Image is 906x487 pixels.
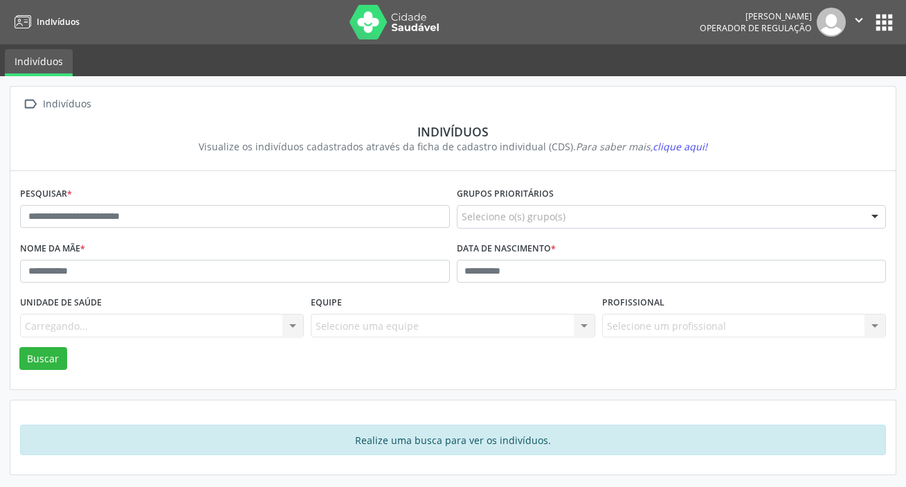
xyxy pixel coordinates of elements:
span: Operador de regulação [700,22,812,34]
i:  [851,12,867,28]
span: Selecione o(s) grupo(s) [462,209,565,224]
label: Nome da mãe [20,238,85,260]
div: Visualize os indivíduos cadastrados através da ficha de cadastro individual (CDS). [30,139,876,154]
span: Indivíduos [37,16,80,28]
div: [PERSON_NAME] [700,10,812,22]
label: Grupos prioritários [457,184,554,205]
div: Indivíduos [40,94,93,114]
a: Indivíduos [5,49,73,76]
button: Buscar [19,347,67,371]
button: apps [872,10,896,35]
label: Data de nascimento [457,238,556,260]
a: Indivíduos [10,10,80,33]
div: Realize uma busca para ver os indivíduos. [20,425,886,455]
label: Equipe [311,292,342,314]
a:  Indivíduos [20,94,93,114]
img: img [817,8,846,37]
label: Profissional [602,292,664,314]
span: clique aqui! [653,140,707,153]
i:  [20,94,40,114]
div: Indivíduos [30,124,876,139]
label: Unidade de saúde [20,292,102,314]
label: Pesquisar [20,184,72,205]
i: Para saber mais, [576,140,707,153]
button:  [846,8,872,37]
